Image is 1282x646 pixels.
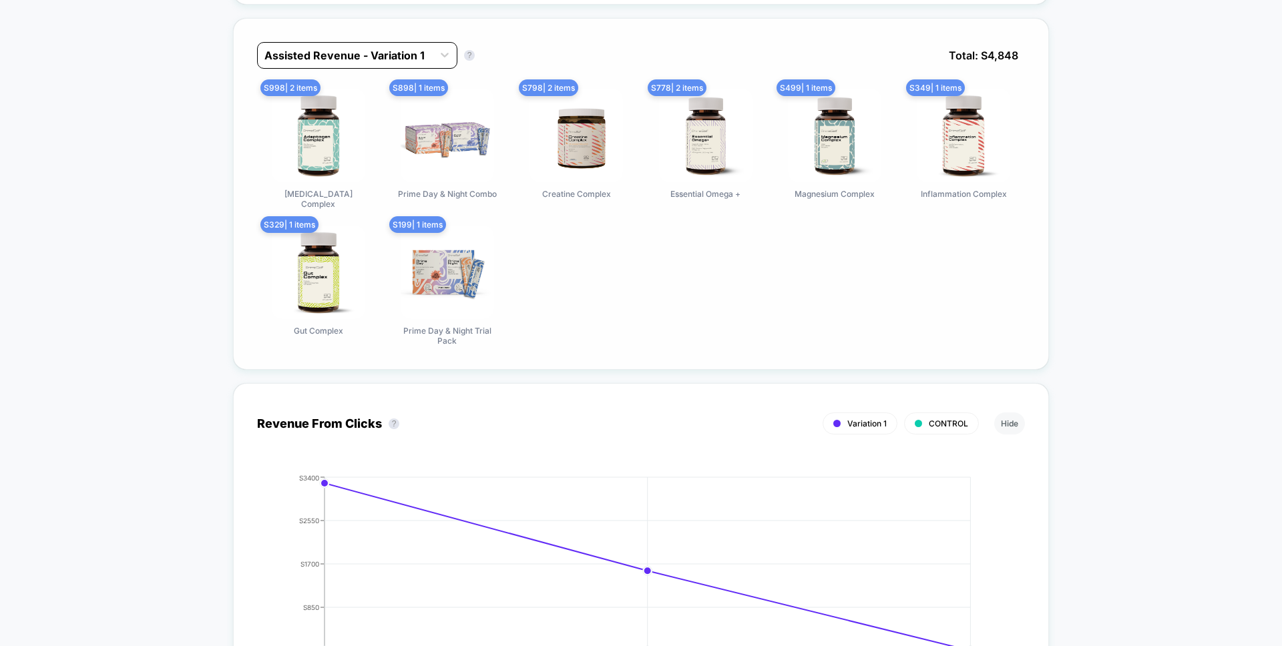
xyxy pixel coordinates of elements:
[401,89,494,182] img: Prime Day & Night Combo
[300,559,319,567] tspan: S1700
[299,473,319,481] tspan: S3400
[299,516,319,524] tspan: S2550
[921,189,1007,199] span: Inflammation Complex
[906,79,965,96] span: S 349 | 1 items
[389,79,448,96] span: S 898 | 1 items
[994,412,1025,434] button: Hide
[260,216,318,233] span: S 329 | 1 items
[303,603,319,611] tspan: S850
[401,226,494,319] img: Prime Day & Night Trial Pack
[268,189,369,209] span: [MEDICAL_DATA] Complex
[272,226,365,319] img: Gut Complex
[917,89,1010,182] img: Inflammation Complex
[389,216,446,233] span: S 199 | 1 items
[464,50,475,61] button: ?
[272,89,365,182] img: Adaptogen Complex
[542,189,611,199] span: Creatine Complex
[777,79,835,96] span: S 499 | 1 items
[260,79,320,96] span: S 998 | 2 items
[795,189,875,199] span: Magnesium Complex
[529,89,623,182] img: Creatine Complex
[659,89,753,182] img: Essential Omega +
[519,79,578,96] span: S 798 | 2 items
[788,89,881,182] img: Magnesium Complex
[294,326,343,336] span: Gut Complex
[398,189,497,199] span: Prime Day & Night Combo
[847,418,887,428] span: Variation 1
[397,326,497,346] span: Prime Day & Night Trial Pack
[929,418,968,428] span: CONTROL
[389,418,399,429] button: ?
[942,42,1025,69] span: Total: S 4,848
[648,79,706,96] span: S 778 | 2 items
[670,189,740,199] span: Essential Omega +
